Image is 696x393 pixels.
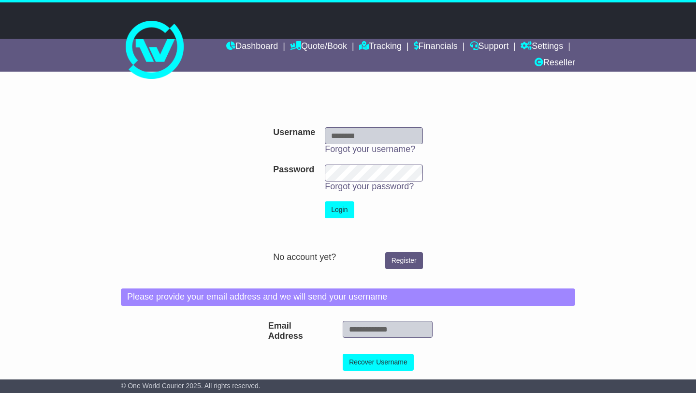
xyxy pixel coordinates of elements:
button: Login [325,201,354,218]
div: No account yet? [273,252,423,263]
a: Support [470,39,509,55]
a: Settings [521,39,563,55]
label: Password [273,165,314,175]
a: Reseller [535,55,575,72]
a: Dashboard [226,39,278,55]
a: Forgot your username? [325,144,415,154]
div: Please provide your email address and we will send your username [121,288,575,306]
label: Username [273,127,315,138]
span: © One World Courier 2025. All rights reserved. [121,382,261,390]
a: Register [385,252,423,269]
label: Email Address [263,321,281,342]
button: Recover Username [343,354,414,371]
a: Forgot your password? [325,181,414,191]
a: Financials [414,39,458,55]
a: Tracking [359,39,402,55]
a: Quote/Book [290,39,347,55]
